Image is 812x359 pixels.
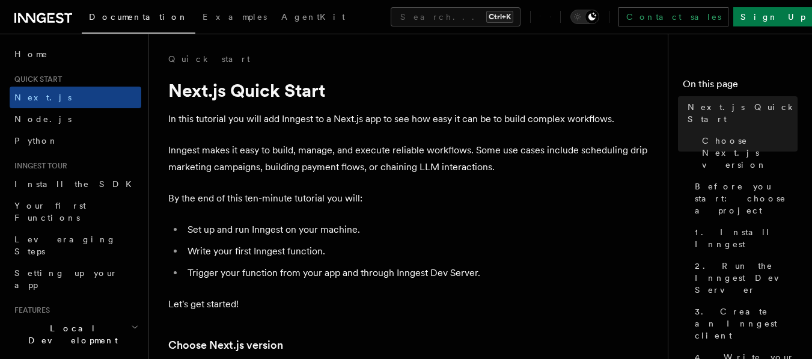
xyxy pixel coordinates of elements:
[82,4,195,34] a: Documentation
[695,226,798,250] span: 1. Install Inngest
[570,10,599,24] button: Toggle dark mode
[184,265,649,281] li: Trigger your function from your app and through Inngest Dev Server.
[683,77,798,96] h4: On this page
[10,322,131,346] span: Local Development
[168,337,283,354] a: Choose Next.js version
[10,173,141,195] a: Install the SDK
[702,135,798,171] span: Choose Next.js version
[690,255,798,301] a: 2. Run the Inngest Dev Server
[486,11,513,23] kbd: Ctrl+K
[14,48,48,60] span: Home
[184,221,649,238] li: Set up and run Inngest on your machine.
[690,176,798,221] a: Before you start: choose a project
[10,161,67,171] span: Inngest tour
[10,318,141,351] button: Local Development
[690,301,798,346] a: 3. Create an Inngest client
[688,101,798,125] span: Next.js Quick Start
[10,305,50,315] span: Features
[14,268,118,290] span: Setting up your app
[690,221,798,255] a: 1. Install Inngest
[10,195,141,229] a: Your first Functions
[14,136,58,146] span: Python
[10,229,141,262] a: Leveraging Steps
[281,12,345,22] span: AgentKit
[14,201,86,222] span: Your first Functions
[168,190,649,207] p: By the end of this ten-minute tutorial you will:
[89,12,188,22] span: Documentation
[14,235,116,256] span: Leveraging Steps
[10,108,141,130] a: Node.js
[168,296,649,313] p: Let's get started!
[14,179,139,189] span: Install the SDK
[10,75,62,84] span: Quick start
[168,53,250,65] a: Quick start
[695,180,798,216] span: Before you start: choose a project
[10,130,141,152] a: Python
[695,260,798,296] span: 2. Run the Inngest Dev Server
[10,262,141,296] a: Setting up your app
[14,93,72,102] span: Next.js
[203,12,267,22] span: Examples
[695,305,798,342] span: 3. Create an Inngest client
[184,243,649,260] li: Write your first Inngest function.
[10,43,141,65] a: Home
[618,7,728,26] a: Contact sales
[195,4,274,32] a: Examples
[391,7,520,26] button: Search...Ctrl+K
[168,79,649,101] h1: Next.js Quick Start
[14,114,72,124] span: Node.js
[168,111,649,127] p: In this tutorial you will add Inngest to a Next.js app to see how easy it can be to build complex...
[697,130,798,176] a: Choose Next.js version
[683,96,798,130] a: Next.js Quick Start
[274,4,352,32] a: AgentKit
[168,142,649,176] p: Inngest makes it easy to build, manage, and execute reliable workflows. Some use cases include sc...
[10,87,141,108] a: Next.js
